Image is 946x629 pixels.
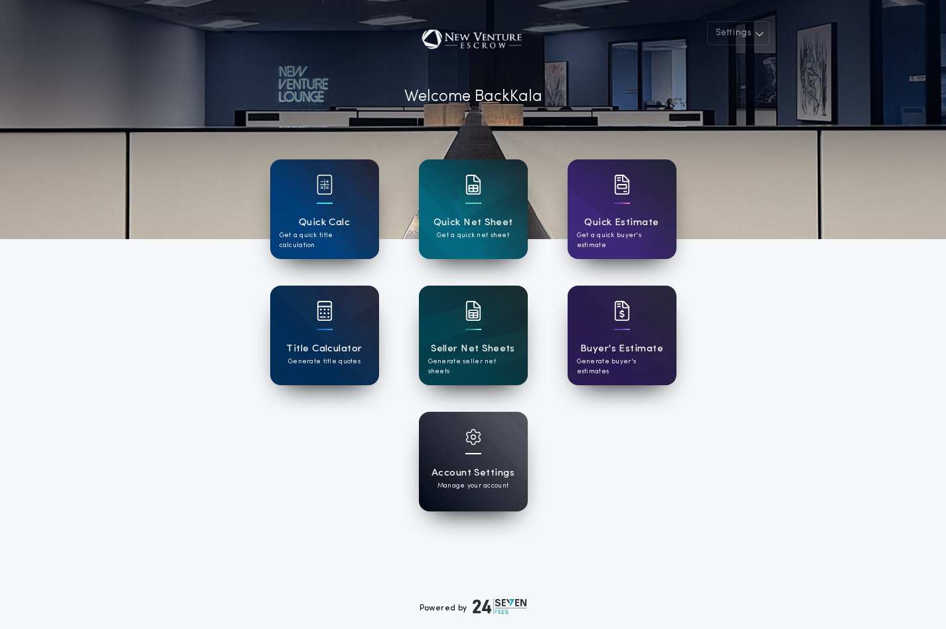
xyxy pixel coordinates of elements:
[584,215,659,230] h1: Quick Estimate
[270,159,379,259] a: card iconQuick CalcGet a quick title calculation
[707,21,769,45] button: Settings
[437,230,509,240] p: Get a quick net sheet
[434,215,513,230] h1: Quick Net Sheet
[286,341,362,357] h1: Title Calculator
[279,230,370,250] p: Get a quick title calculation
[419,286,528,385] a: card iconSeller Net SheetsGenerate seller net sheets
[465,429,481,445] img: card icon
[428,357,518,377] p: Generate seller net sheets
[580,341,663,357] h1: Buyer's Estimate
[404,85,542,109] p: Welcome Back Kala
[465,301,481,321] img: card icon
[412,21,534,61] img: account-logo
[419,159,528,259] a: card iconQuick Net SheetGet a quick net sheet
[432,466,514,481] h1: Account Settings
[614,301,630,321] img: card icon
[568,159,676,259] a: card iconQuick EstimateGet a quick buyer's estimate
[288,357,360,367] p: Generate title quotes
[614,175,630,195] img: card icon
[473,598,527,614] img: logo
[577,357,667,377] p: Generate buyer's estimates
[465,175,481,195] img: card icon
[577,230,667,250] p: Get a quick buyer's estimate
[420,598,527,614] div: Powered by
[431,341,515,357] h1: Seller Net Sheets
[299,215,351,230] h1: Quick Calc
[419,412,528,511] a: card iconAccount SettingsManage your account
[437,481,509,491] p: Manage your account
[317,175,333,195] img: card icon
[317,301,333,321] img: card icon
[270,286,379,385] a: card iconTitle CalculatorGenerate title quotes
[568,286,676,385] a: card iconBuyer's EstimateGenerate buyer's estimates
